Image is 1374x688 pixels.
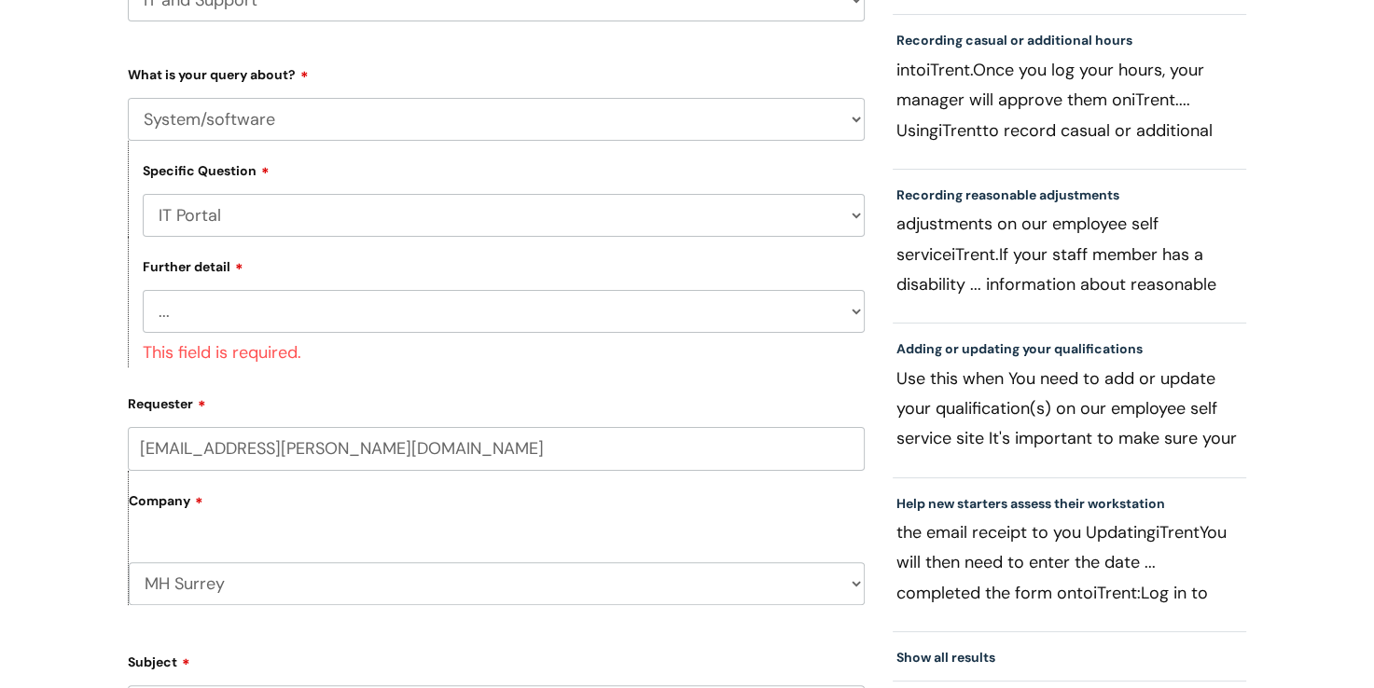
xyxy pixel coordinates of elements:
p: adjustments on our employee self service If your staff member has a disability ... information ab... [896,209,1243,298]
span: iTrent. [951,243,999,266]
label: Specific Question [143,160,270,179]
label: What is your query about? [128,61,865,83]
input: Email [128,427,865,470]
label: Requester [128,390,865,412]
a: Adding or updating your qualifications [896,340,1143,357]
span: iTrent. [1131,89,1179,111]
label: Company [129,487,865,529]
div: This field is required. [143,333,865,367]
a: Help new starters assess their workstation [896,495,1165,512]
span: iTrent [1156,521,1200,544]
span: iTrent [938,119,982,142]
a: Recording reasonable adjustments [896,186,1119,203]
label: Further detail [143,256,243,275]
span: iTrent. [926,59,973,81]
a: Recording casual or additional hours [896,32,1132,48]
a: Show all results [896,649,995,666]
span: iTrent: [1093,582,1141,604]
p: the email receipt to you Updating You will then need to enter the date ... completed the form ont... [896,517,1243,607]
p: into Once you log your hours, your manager will approve them on ... Using to record casual or add... [896,55,1243,144]
p: Use this when You need to add or update your qualification(s) on our employee self service site I... [896,364,1243,453]
label: Subject [128,648,865,670]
